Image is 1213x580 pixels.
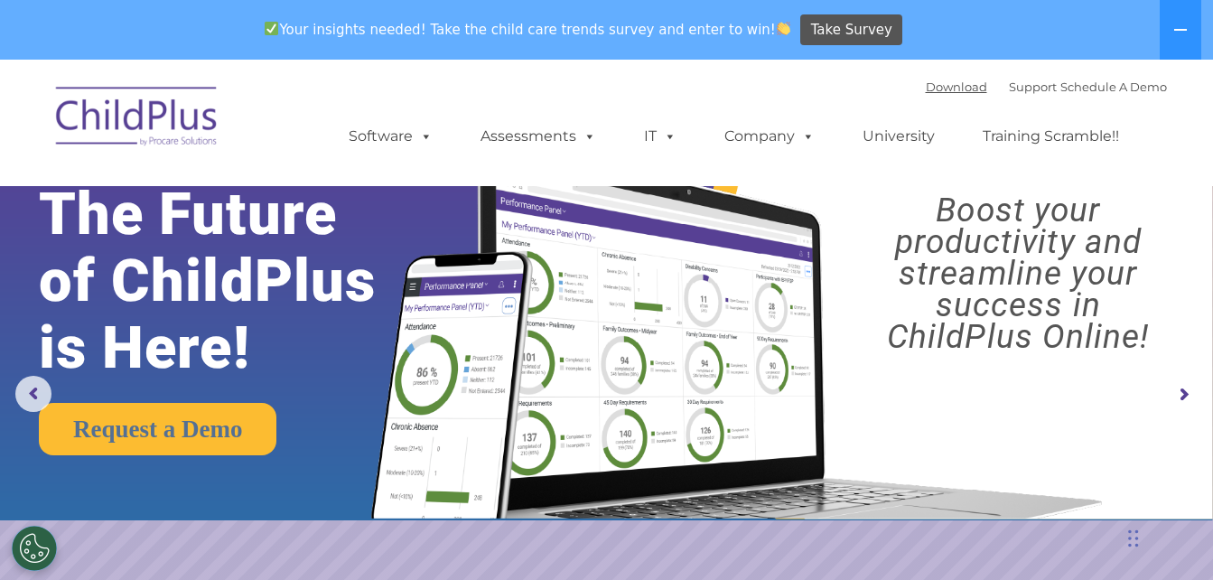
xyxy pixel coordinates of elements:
[918,385,1213,580] iframe: Chat Widget
[811,14,892,46] span: Take Survey
[777,22,790,35] img: 👏
[331,118,451,154] a: Software
[251,119,306,133] span: Last name
[1009,80,1057,94] a: Support
[47,74,228,164] img: ChildPlus by Procare Solutions
[838,194,1199,352] rs-layer: Boost your productivity and streamline your success in ChildPlus Online!
[1060,80,1167,94] a: Schedule A Demo
[918,385,1213,580] div: Widget de chat
[39,181,426,381] rs-layer: The Future of ChildPlus is Here!
[800,14,902,46] a: Take Survey
[965,118,1137,154] a: Training Scramble!!
[844,118,953,154] a: University
[706,118,833,154] a: Company
[1128,511,1139,566] div: Arrastrar
[12,526,57,571] button: Cookies Settings
[265,22,278,35] img: ✅
[626,118,695,154] a: IT
[251,193,328,207] span: Phone number
[257,12,798,47] span: Your insights needed! Take the child care trends survey and enter to win!
[462,118,614,154] a: Assessments
[926,80,1167,94] font: |
[39,403,276,455] a: Request a Demo
[926,80,987,94] a: Download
